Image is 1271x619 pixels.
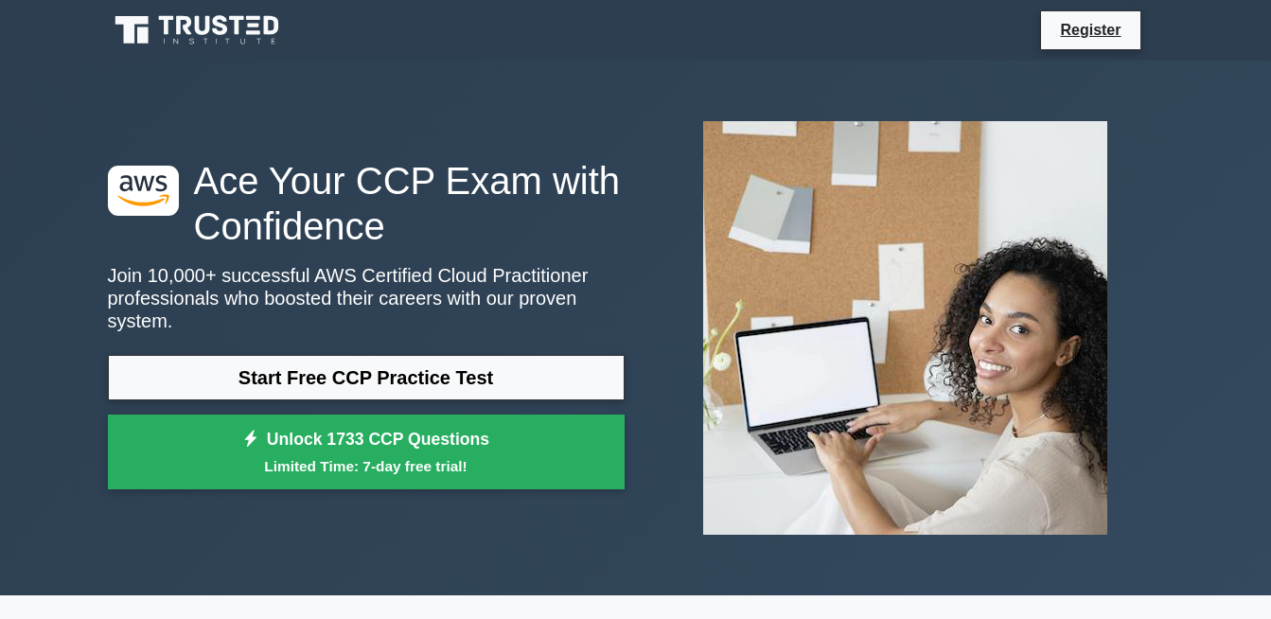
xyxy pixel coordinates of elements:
[108,415,625,490] a: Unlock 1733 CCP QuestionsLimited Time: 7-day free trial!
[108,355,625,400] a: Start Free CCP Practice Test
[108,158,625,249] h1: Ace Your CCP Exam with Confidence
[132,455,601,477] small: Limited Time: 7-day free trial!
[1049,18,1132,42] a: Register
[108,264,625,332] p: Join 10,000+ successful AWS Certified Cloud Practitioner professionals who boosted their careers ...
